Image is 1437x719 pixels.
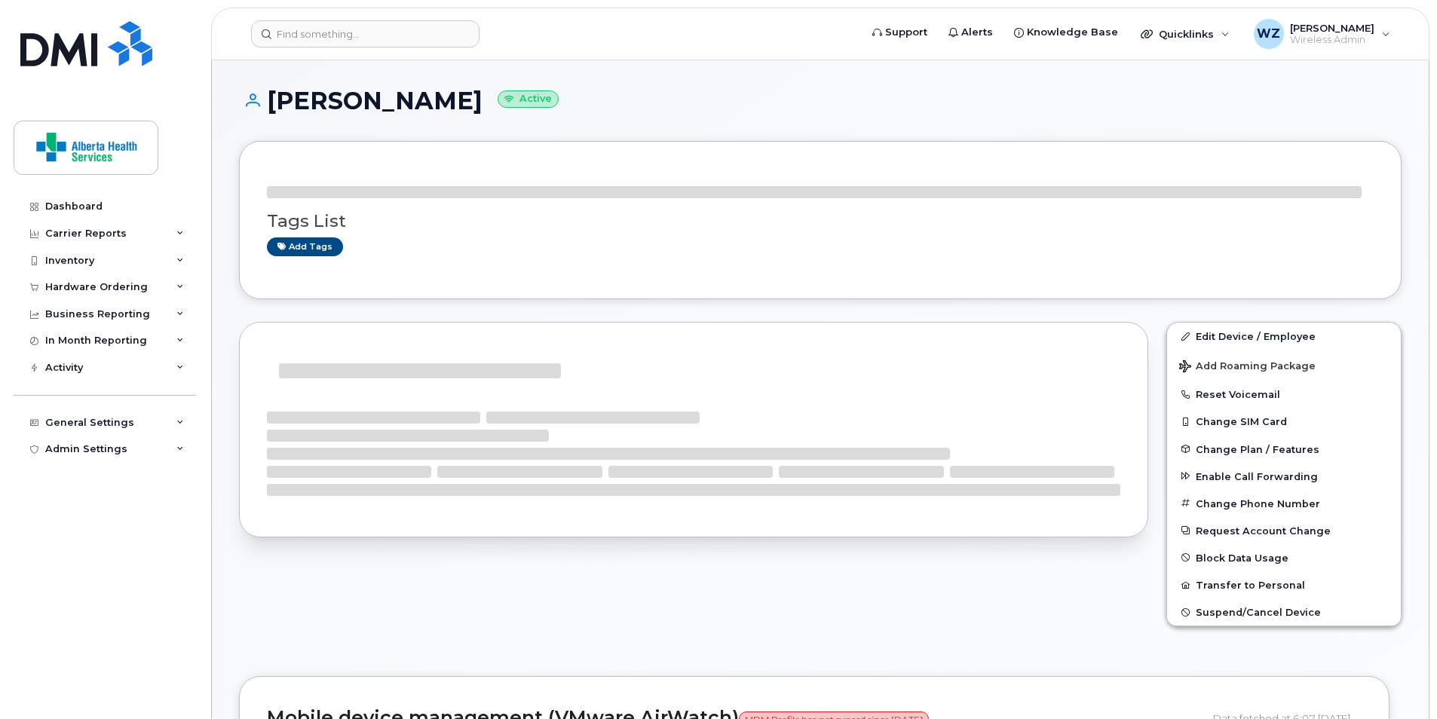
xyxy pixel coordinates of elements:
button: Transfer to Personal [1167,571,1401,598]
a: Edit Device / Employee [1167,323,1401,350]
span: Suspend/Cancel Device [1196,607,1321,618]
h1: [PERSON_NAME] [239,87,1402,114]
span: Enable Call Forwarding [1196,470,1318,482]
button: Request Account Change [1167,517,1401,544]
button: Change Phone Number [1167,490,1401,517]
button: Change Plan / Features [1167,436,1401,463]
button: Change SIM Card [1167,408,1401,435]
a: Add tags [267,237,343,256]
span: Change Plan / Features [1196,443,1319,454]
span: Add Roaming Package [1179,360,1316,375]
small: Active [498,90,559,108]
button: Reset Voicemail [1167,381,1401,408]
h3: Tags List [267,212,1374,231]
button: Enable Call Forwarding [1167,463,1401,490]
button: Suspend/Cancel Device [1167,598,1401,626]
button: Add Roaming Package [1167,350,1401,381]
button: Block Data Usage [1167,544,1401,571]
